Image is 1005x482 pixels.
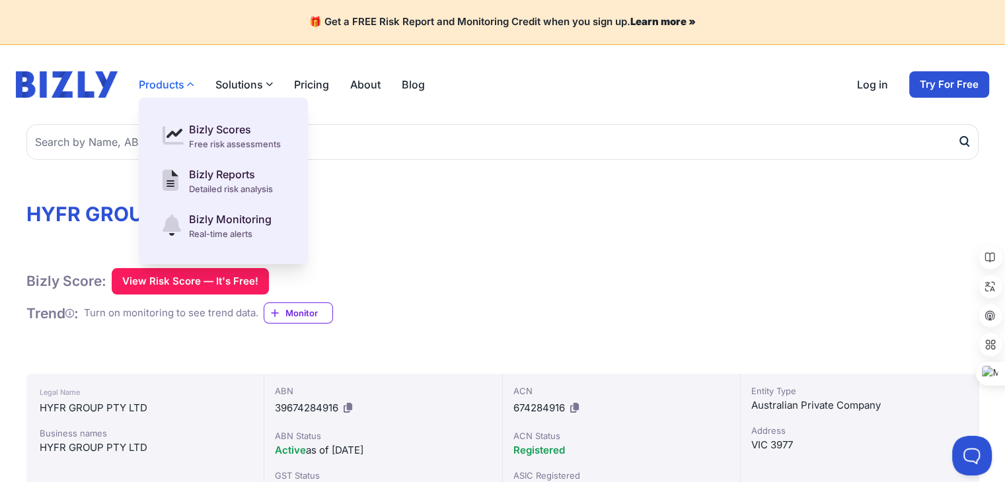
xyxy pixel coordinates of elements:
[513,444,565,456] span: Registered
[275,442,491,458] div: as of [DATE]
[275,384,491,397] div: ABN
[294,77,329,92] a: Pricing
[26,304,79,322] h1: Trend :
[112,268,269,294] button: View Risk Score — It's Free!
[155,203,292,248] a: Bizly Monitoring Real-time alerts
[84,306,258,321] div: Turn on monitoring to see trend data.
[264,302,333,324] a: Monitor
[751,397,967,413] div: Australian Private Company
[26,124,979,160] input: Search by Name, ABN or ACN
[139,77,194,92] button: Products
[857,77,888,92] a: Log in
[40,400,250,416] div: HYFR GROUP PTY LTD
[189,137,281,151] div: Free risk assessments
[189,227,272,240] div: Real-time alerts
[513,384,729,397] div: ACN
[275,444,306,456] span: Active
[350,77,381,92] a: About
[275,469,491,482] div: GST Status
[513,429,729,442] div: ACN Status
[513,469,729,482] div: ASIC Registered
[40,384,250,400] div: Legal Name
[155,114,292,158] a: Bizly Scores Free risk assessments
[275,429,491,442] div: ABN Status
[513,401,565,414] span: 674284916
[189,211,272,227] div: Bizly Monitoring
[402,77,425,92] a: Blog
[909,71,989,98] a: Try For Free
[26,272,106,290] h1: Bizly Score:
[275,401,338,414] span: 39674284916
[189,166,273,182] div: Bizly Reports
[215,77,273,92] button: Solutions
[40,440,250,456] div: HYFR GROUP PTY LTD
[26,202,979,226] h1: HYFR GROUP PTY LTD
[751,384,967,397] div: Entity Type
[751,437,967,453] div: VIC 3977
[189,182,273,195] div: Detailed risk analysis
[630,15,696,28] a: Learn more »
[952,436,992,475] iframe: Toggle Customer Support
[189,121,281,137] div: Bizly Scores
[40,427,250,440] div: Business names
[285,306,332,320] span: Monitor
[16,16,989,28] h4: 🎁 Get a FREE Risk Report and Monitoring Credit when you sign up.
[751,424,967,437] div: Address
[155,158,292,203] a: Bizly Reports Detailed risk analysis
